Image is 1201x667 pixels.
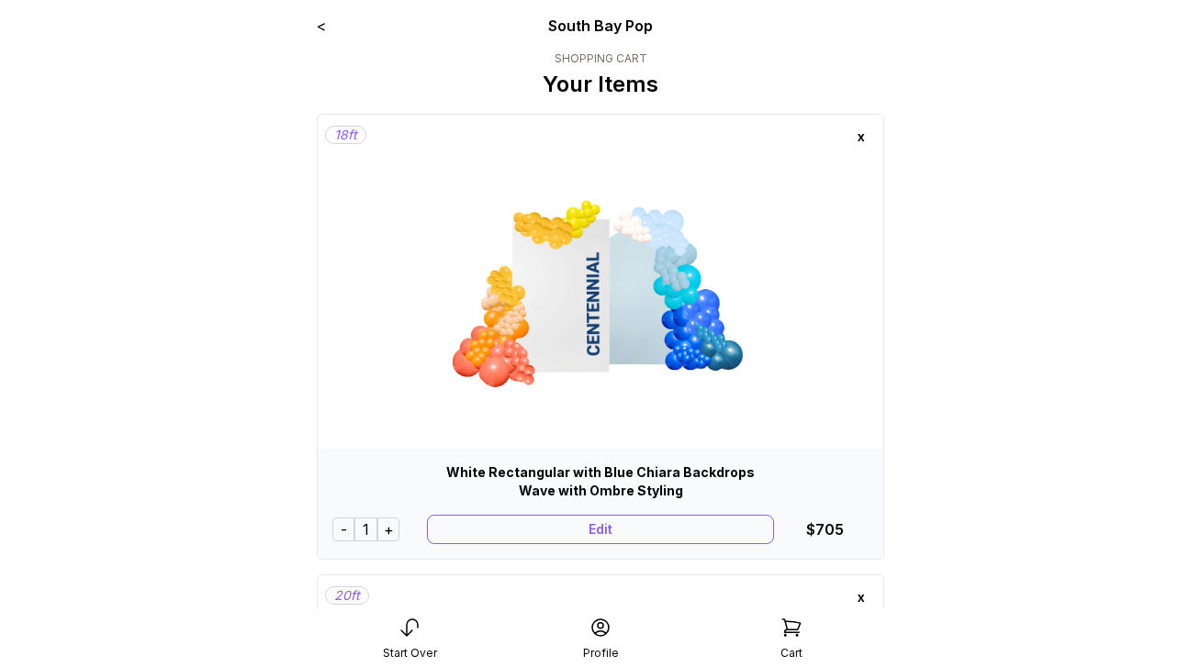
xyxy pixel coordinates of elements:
div: Edit [427,515,775,544]
p: Your Items [543,70,658,99]
a: < [317,17,326,35]
div: Profile [583,646,619,661]
div: $705 [806,518,844,540]
div: + [377,517,399,541]
div: - [332,517,354,541]
div: x [847,122,876,151]
img: Design with add-ons [421,159,780,434]
div: Start Over [383,646,437,661]
div: 1 [354,517,377,541]
div: SHOPPING CART [543,51,658,66]
div: 18 ft [325,126,366,144]
div: x [847,583,876,612]
div: South Bay Pop [431,15,771,37]
div: Cart [780,646,803,661]
div: White Rectangular with Blue Chiara Backdrops Wave with Ombre Styling [332,463,869,500]
div: 20 ft [325,586,369,605]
